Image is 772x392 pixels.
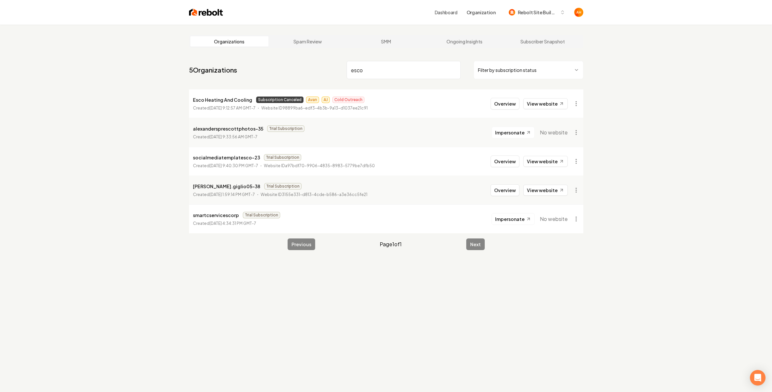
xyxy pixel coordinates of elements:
button: Impersonate [492,213,535,225]
span: Trial Subscription [243,212,280,218]
img: Anthony Hurgoi [574,8,583,17]
p: Created [193,220,256,227]
span: Trial Subscription [264,154,301,161]
time: [DATE] 9:40:30 PM GMT-7 [209,163,258,168]
a: Subscriber Snapshot [504,36,582,47]
a: Dashboard [435,9,457,16]
button: Overview [491,184,519,196]
a: View website [523,156,568,167]
a: Organizations [190,36,269,47]
img: Rebolt Logo [189,8,223,17]
time: [DATE] 4:34:31 PM GMT-7 [209,221,256,226]
input: Search by name or ID [347,61,461,79]
a: 5Organizations [189,65,237,75]
span: No website [540,129,568,136]
time: [DATE] 9:12:57 AM GMT-7 [209,106,255,110]
span: Subscription Canceled [256,97,303,103]
p: [PERSON_NAME].giglio05-38 [193,182,260,190]
p: Created [193,105,255,111]
span: Trial Subscription [264,183,302,190]
span: Trial Subscription [267,125,304,132]
p: alexandersprescottphotos-35 [193,125,263,133]
a: Spam Review [268,36,347,47]
div: Open Intercom Messenger [750,370,766,386]
time: [DATE] 9:33:56 AM GMT-7 [209,134,257,139]
span: Page 1 of 1 [380,240,402,248]
p: Created [193,134,257,140]
p: Website ID 98899ba6-edf3-4b3b-9a13-d1037ee21c91 [261,105,368,111]
p: Created [193,163,258,169]
p: Website ID 3155e331-d813-4cde-b586-a3e36cc5fe21 [261,191,367,198]
span: Avan [306,97,319,103]
p: socialmediatemplatesco-23 [193,154,260,161]
button: Impersonate [492,127,535,138]
button: Overview [491,98,519,110]
p: smartcservicescorp [193,211,239,219]
a: View website [523,98,568,109]
span: Impersonate [495,129,525,136]
img: Rebolt Site Builder [509,9,515,16]
span: Rebolt Site Builder [518,9,557,16]
a: View website [523,185,568,196]
span: No website [540,215,568,223]
p: Website ID a97bdf70-9906-4835-8983-5779be7dfb50 [264,163,375,169]
span: Impersonate [495,216,525,222]
a: Ongoing Insights [425,36,504,47]
button: Organization [463,6,500,18]
time: [DATE] 1:59:14 PM GMT-7 [209,192,255,197]
button: Open user button [574,8,583,17]
button: Overview [491,156,519,167]
p: Esco Heating And Cooling [193,96,252,104]
span: Cold Outreach [332,97,364,103]
a: SMM [347,36,425,47]
p: Created [193,191,255,198]
span: AJ [322,97,330,103]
